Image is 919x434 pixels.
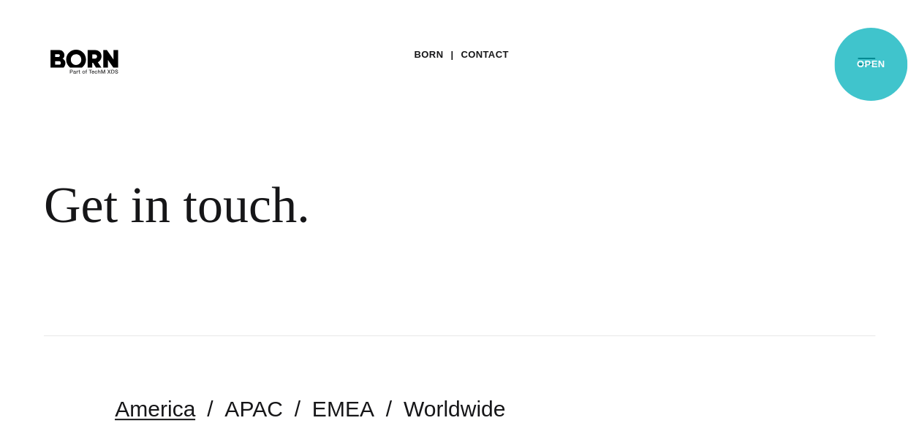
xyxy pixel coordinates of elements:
[404,397,506,421] a: Worldwide
[115,397,195,421] a: America
[461,44,508,66] a: Contact
[312,397,374,421] a: EMEA
[414,44,443,66] a: BORN
[44,175,658,235] div: Get in touch.
[224,397,282,421] a: APAC
[849,45,884,76] button: Open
